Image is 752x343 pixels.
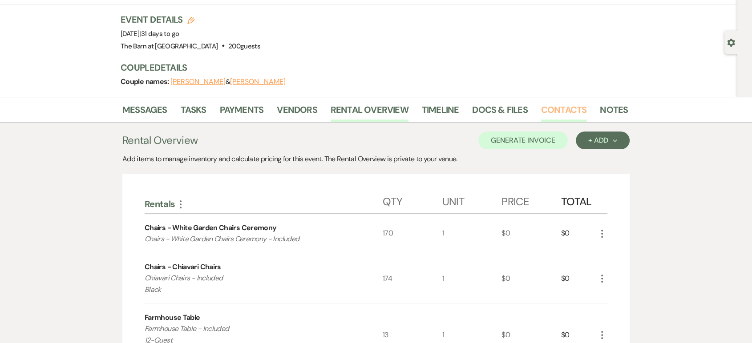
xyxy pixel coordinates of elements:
button: Generate Invoice [478,132,568,149]
button: [PERSON_NAME] [170,78,226,85]
a: Vendors [277,103,317,122]
span: Couple names: [121,77,170,86]
h3: Couple Details [121,61,619,74]
div: 170 [383,214,442,253]
span: & [170,77,285,86]
div: Add items to manage inventory and calculate pricing for this event. The Rental Overview is privat... [122,154,630,164]
span: 31 days to go [141,29,179,38]
span: 200 guests [228,42,260,51]
h3: Rental Overview [122,132,198,148]
a: Rental Overview [331,103,408,122]
div: Qty [383,187,442,213]
p: Chiavari Chairs - Included Black [145,272,359,295]
div: 174 [383,253,442,303]
button: Open lead details [727,38,735,46]
a: Tasks [181,103,206,122]
h3: Event Details [121,13,260,26]
button: [PERSON_NAME] [230,78,285,85]
div: Chairs - White Garden Chairs Ceremony [145,223,276,233]
a: Payments [220,103,264,122]
div: 1 [442,253,501,303]
button: + Add [576,132,630,149]
div: Rentals [145,198,383,210]
a: Docs & Files [472,103,527,122]
a: Messages [122,103,167,122]
div: + Add [588,137,617,144]
div: Total [561,187,597,213]
span: | [139,29,179,38]
div: 1 [442,214,501,253]
div: $0 [501,253,561,303]
div: Farmhouse Table [145,312,200,323]
div: $0 [561,214,597,253]
a: Timeline [422,103,459,122]
span: The Barn at [GEOGRAPHIC_DATA] [121,42,218,51]
a: Notes [600,103,628,122]
div: Chairs - Chiavari Chairs [145,262,221,272]
span: [DATE] [121,29,179,38]
div: $0 [501,214,561,253]
p: Chairs - White Garden Chairs Ceremony - Included [145,233,359,245]
div: Price [501,187,561,213]
div: Unit [442,187,501,213]
div: $0 [561,253,597,303]
a: Contacts [541,103,587,122]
